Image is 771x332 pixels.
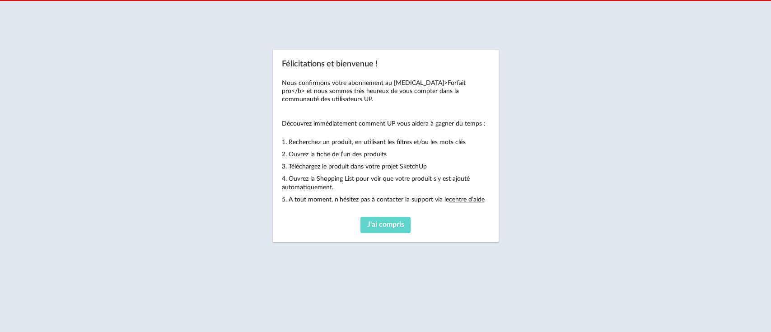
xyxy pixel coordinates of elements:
div: Félicitations et bienvenue ! [273,50,499,242]
p: 2. Ouvrez la fiche de l’un des produits [282,150,490,159]
p: 4. Ouvrez la Shopping List pour voir que votre produit s’y est ajouté automatiquement. [282,175,490,191]
button: J'ai compris [360,217,411,233]
p: Nous confirmons votre abonnement au [MEDICAL_DATA]>Forfait pro</b> et nous sommes très heureux de... [282,79,490,104]
span: Félicitations et bienvenue ! [282,60,378,68]
p: 3. Téléchargez le produit dans votre projet SketchUp [282,163,490,171]
span: J'ai compris [367,221,404,228]
p: Découvrez immédiatement comment UP vous aidera à gagner du temps : [282,120,490,128]
p: 1. Recherchez un produit, en utilisant les filtres et/ou les mots clés [282,138,490,146]
p: 5. A tout moment, n’hésitez pas à contacter la support via le [282,196,490,204]
a: centre d’aide [449,196,485,203]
